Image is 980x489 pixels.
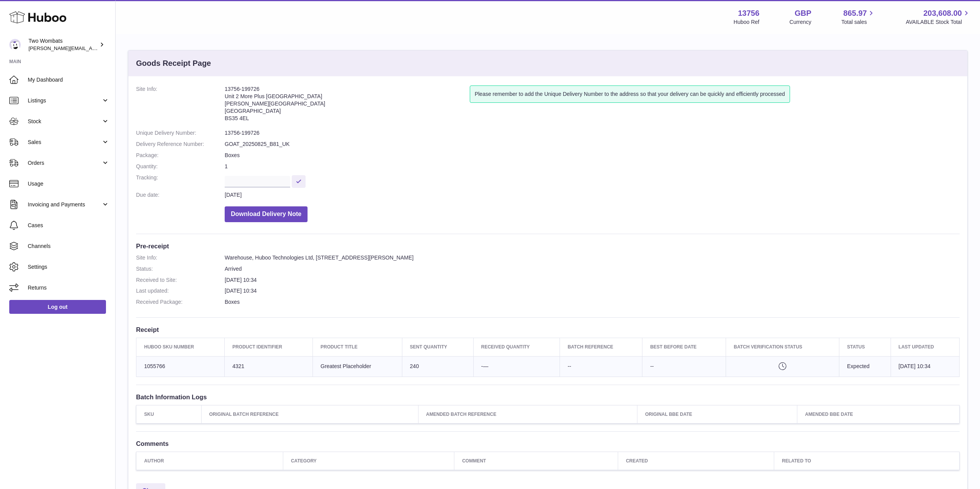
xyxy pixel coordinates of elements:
[225,265,960,273] dd: Arrived
[774,452,960,470] th: Related to
[136,58,211,69] h3: Goods Receipt Page
[402,356,473,377] td: 240
[136,129,225,137] dt: Unique Delivery Number:
[313,338,402,356] th: Product title
[136,85,225,126] dt: Site Info:
[136,265,225,273] dt: Status:
[402,338,473,356] th: Sent Quantity
[225,287,960,295] dd: [DATE] 10:34
[891,338,959,356] th: Last updated
[28,284,109,291] span: Returns
[923,8,962,18] span: 203,608.00
[136,287,225,295] dt: Last updated:
[225,152,960,159] dd: Boxes
[797,405,960,424] th: Amended BBE Date
[136,276,225,284] dt: Received to Site:
[136,439,960,448] h3: Comments
[906,8,971,26] a: 203,608.00 AVAILABLE Stock Total
[225,191,960,199] dd: [DATE]
[843,8,867,18] span: 865.97
[841,8,876,26] a: 865.97 Total sales
[225,254,960,261] dd: Warehouse, Huboo Technologies Ltd, [STREET_ADDRESS][PERSON_NAME]
[470,85,790,103] div: Please remember to add the Unique Delivery Number to the address so that your delivery can be qui...
[473,338,560,356] th: Received Quantity
[136,452,283,470] th: Author
[201,405,418,424] th: Original Batch Reference
[560,356,642,377] td: --
[225,298,960,306] dd: Boxes
[136,325,960,334] h3: Receipt
[28,243,109,250] span: Channels
[225,129,960,137] dd: 13756-199726
[841,18,876,26] span: Total sales
[9,300,106,314] a: Log out
[734,18,760,26] div: Huboo Ref
[225,85,470,126] address: 13756-199726 Unit 2 More Plus [GEOGRAPHIC_DATA] [PERSON_NAME][GEOGRAPHIC_DATA] [GEOGRAPHIC_DATA] ...
[642,356,726,377] td: --
[313,356,402,377] td: Greatest Placeholder
[225,141,960,148] dd: GOAT_20250825_B81_UK
[9,39,21,50] img: philip.carroll@twowombats.com
[473,356,560,377] td: -—
[225,276,960,284] dd: [DATE] 10:34
[28,76,109,84] span: My Dashboard
[136,405,202,424] th: SKU
[726,338,839,356] th: Batch Verification Status
[224,338,313,356] th: Product Identifier
[790,18,812,26] div: Currency
[839,338,891,356] th: Status
[28,180,109,188] span: Usage
[418,405,637,424] th: Amended Batch Reference
[906,18,971,26] span: AVAILABLE Stock Total
[28,159,101,167] span: Orders
[637,405,797,424] th: Original BBE Date
[283,452,454,470] th: Category
[28,97,101,104] span: Listings
[136,242,960,250] h3: Pre-receipt
[136,152,225,159] dt: Package:
[136,141,225,148] dt: Delivery Reference Number:
[795,8,811,18] strong: GBP
[136,163,225,170] dt: Quantity:
[454,452,618,470] th: Comment
[29,45,196,51] span: [PERSON_NAME][EMAIL_ADDRESS][PERSON_NAME][DOMAIN_NAME]
[28,139,101,146] span: Sales
[225,163,960,170] dd: 1
[136,254,225,261] dt: Site Info:
[225,206,308,222] button: Download Delivery Note
[642,338,726,356] th: Best Before Date
[618,452,774,470] th: Created
[29,37,98,52] div: Two Wombats
[136,356,225,377] td: 1055766
[136,298,225,306] dt: Received Package:
[136,393,960,401] h3: Batch Information Logs
[28,201,101,208] span: Invoicing and Payments
[738,8,760,18] strong: 13756
[224,356,313,377] td: 4321
[28,222,109,229] span: Cases
[136,174,225,188] dt: Tracking:
[28,263,109,271] span: Settings
[28,118,101,125] span: Stock
[136,191,225,199] dt: Due date:
[839,356,891,377] td: Expected
[560,338,642,356] th: Batch Reference
[891,356,959,377] td: [DATE] 10:34
[136,338,225,356] th: Huboo SKU Number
